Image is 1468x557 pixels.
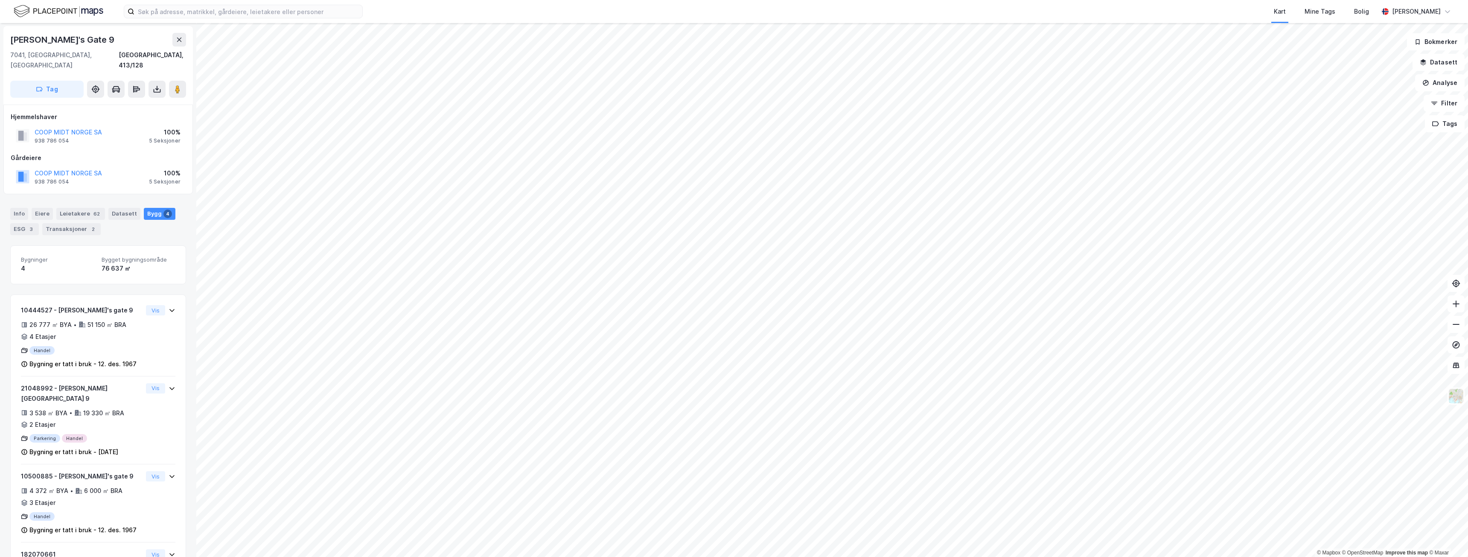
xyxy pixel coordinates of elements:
div: 6 000 ㎡ BRA [84,486,122,496]
div: Hjemmelshaver [11,112,186,122]
button: Analyse [1415,74,1465,91]
div: 26 777 ㎡ BYA [29,320,72,330]
div: 4 Etasjer [29,332,56,342]
div: [GEOGRAPHIC_DATA], 413/128 [119,50,186,70]
div: 76 637 ㎡ [102,263,175,274]
div: 3 538 ㎡ BYA [29,408,67,418]
button: Datasett [1413,54,1465,71]
button: Bokmerker [1407,33,1465,50]
div: Mine Tags [1305,6,1335,17]
div: 3 Etasjer [29,498,55,508]
div: Info [10,208,28,220]
a: Mapbox [1317,550,1340,556]
div: Bygning er tatt i bruk - 12. des. 1967 [29,525,137,535]
div: 4 372 ㎡ BYA [29,486,68,496]
div: 7041, [GEOGRAPHIC_DATA], [GEOGRAPHIC_DATA] [10,50,119,70]
div: Leietakere [56,208,105,220]
input: Søk på adresse, matrikkel, gårdeiere, leietakere eller personer [134,5,362,18]
div: Bygning er tatt i bruk - 12. des. 1967 [29,359,137,369]
div: Kontrollprogram for chat [1425,516,1468,557]
button: Vis [146,471,165,481]
iframe: Chat Widget [1425,516,1468,557]
div: 62 [92,210,102,218]
button: Vis [146,305,165,315]
div: Transaksjoner [42,223,101,235]
div: 938 786 054 [35,137,69,144]
div: 19 330 ㎡ BRA [83,408,124,418]
div: 4 [21,263,95,274]
a: OpenStreetMap [1342,550,1384,556]
div: 51 150 ㎡ BRA [87,320,126,330]
div: [PERSON_NAME] [1392,6,1441,17]
div: Gårdeiere [11,153,186,163]
div: • [69,409,73,416]
div: 2 [89,225,97,233]
div: 21048992 - [PERSON_NAME][GEOGRAPHIC_DATA] 9 [21,383,143,404]
div: [PERSON_NAME]'s Gate 9 [10,33,116,47]
button: Filter [1424,95,1465,112]
div: 5 Seksjoner [149,137,181,144]
div: Bygg [144,208,175,220]
span: Bygninger [21,256,95,263]
div: 938 786 054 [35,178,69,185]
div: Datasett [108,208,140,220]
div: 4 [163,210,172,218]
div: Bygning er tatt i bruk - [DATE] [29,447,118,457]
div: ESG [10,223,39,235]
div: Kart [1274,6,1286,17]
div: Eiere [32,208,53,220]
div: Bolig [1354,6,1369,17]
div: 10500885 - [PERSON_NAME]'s gate 9 [21,471,143,481]
div: 10444527 - [PERSON_NAME]'s gate 9 [21,305,143,315]
div: 5 Seksjoner [149,178,181,185]
span: Bygget bygningsområde [102,256,175,263]
div: 100% [149,168,181,178]
button: Vis [146,383,165,394]
img: Z [1448,388,1464,404]
button: Tags [1425,115,1465,132]
div: 2 Etasjer [29,420,55,430]
div: • [73,321,77,328]
img: logo.f888ab2527a4732fd821a326f86c7f29.svg [14,4,103,19]
div: 100% [149,127,181,137]
div: 3 [27,225,35,233]
div: • [70,487,73,494]
button: Tag [10,81,84,98]
a: Improve this map [1386,550,1428,556]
